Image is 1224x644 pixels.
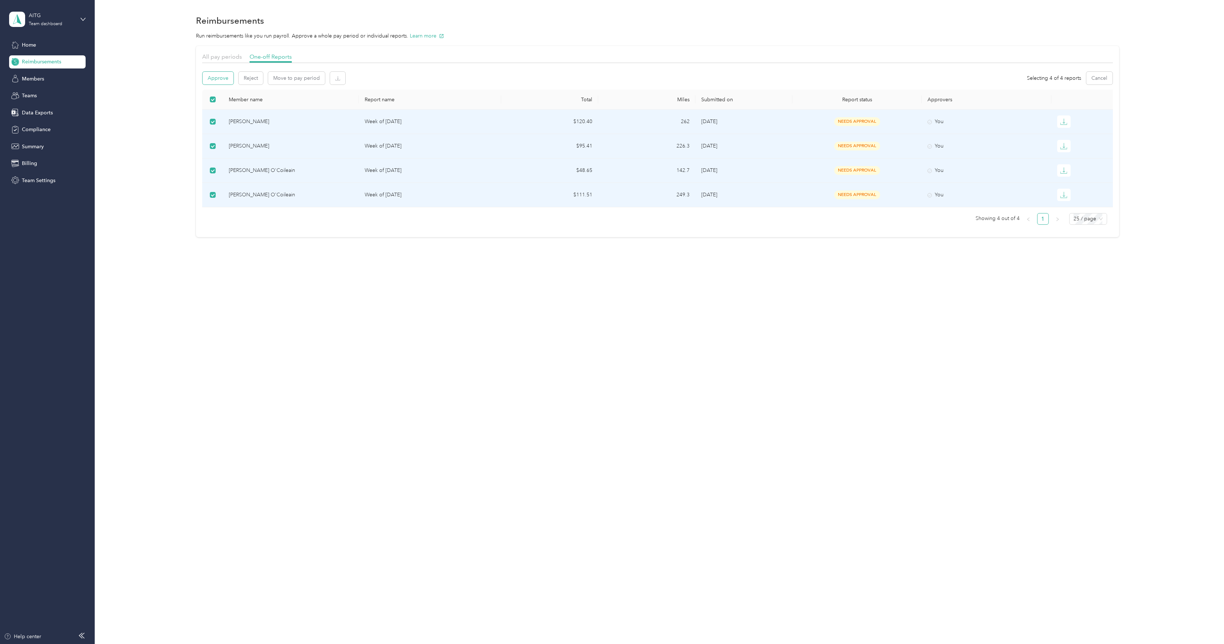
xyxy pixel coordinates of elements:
span: Members [22,75,44,83]
div: You [927,118,1045,126]
span: [DATE] [701,143,717,149]
th: Member name [223,90,359,110]
span: [DATE] [701,167,717,173]
button: Approve [203,72,234,85]
td: $95.41 [501,134,598,158]
div: [PERSON_NAME] O'Coileain [229,191,353,199]
span: Showing 4 out of 4 [976,213,1020,224]
span: left [1026,217,1031,221]
span: Teams [22,92,37,99]
p: Week of [DATE] [365,166,495,174]
div: [PERSON_NAME] [229,142,353,150]
span: Reimbursements [22,58,61,66]
button: Cancel [1086,72,1113,85]
span: needs approval [834,117,880,126]
span: needs approval [834,142,880,150]
span: needs approval [834,166,880,174]
th: Submitted on [695,90,792,110]
p: Week of [DATE] [365,191,495,199]
p: Run reimbursements like you run payroll. Approve a whole pay period or individual reports. [196,32,1119,40]
span: Summary [22,143,44,150]
button: left [1023,213,1034,225]
button: right [1052,213,1063,225]
div: Total [507,97,592,103]
div: [PERSON_NAME] O'Coileain [229,166,353,174]
li: Next Page [1052,213,1063,225]
span: Data Exports [22,109,53,117]
button: Move to pay period [268,72,325,85]
iframe: Everlance-gr Chat Button Frame [1183,603,1224,644]
div: You [927,142,1045,150]
span: Billing [22,160,37,167]
span: Home [22,41,36,49]
span: needs approval [834,191,880,199]
td: $111.51 [501,183,598,207]
h1: Reimbursements [196,17,264,24]
div: You [927,166,1045,174]
div: AITG [29,12,74,19]
span: Selecting 4 of 4 reports [1027,74,1081,82]
span: All pay periods [202,53,242,60]
button: Help center [4,633,41,640]
div: Miles [604,97,689,103]
button: Reject [239,72,263,85]
li: 1 [1037,213,1049,225]
span: One-off Reports [250,53,292,60]
span: Team Settings [22,177,55,184]
th: Approvers [922,90,1051,110]
li: Previous Page [1023,213,1034,225]
a: 1 [1037,213,1048,224]
p: Week of [DATE] [365,142,495,150]
span: Compliance [22,126,51,133]
span: [DATE] [701,192,717,198]
span: Report status [798,97,916,103]
div: Member name [229,97,353,103]
span: right [1055,217,1060,221]
div: Page Size [1069,213,1107,225]
td: 226.3 [598,134,695,158]
td: $120.40 [501,110,598,134]
button: Learn more [410,32,444,40]
td: 142.7 [598,158,695,183]
td: 249.3 [598,183,695,207]
span: 25 / page [1074,213,1103,224]
div: Team dashboard [29,22,62,26]
div: You [927,191,1045,199]
span: [DATE] [701,118,717,125]
th: Report name [359,90,501,110]
div: [PERSON_NAME] [229,118,353,126]
td: 262 [598,110,695,134]
p: Week of [DATE] [365,118,495,126]
td: $48.65 [501,158,598,183]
